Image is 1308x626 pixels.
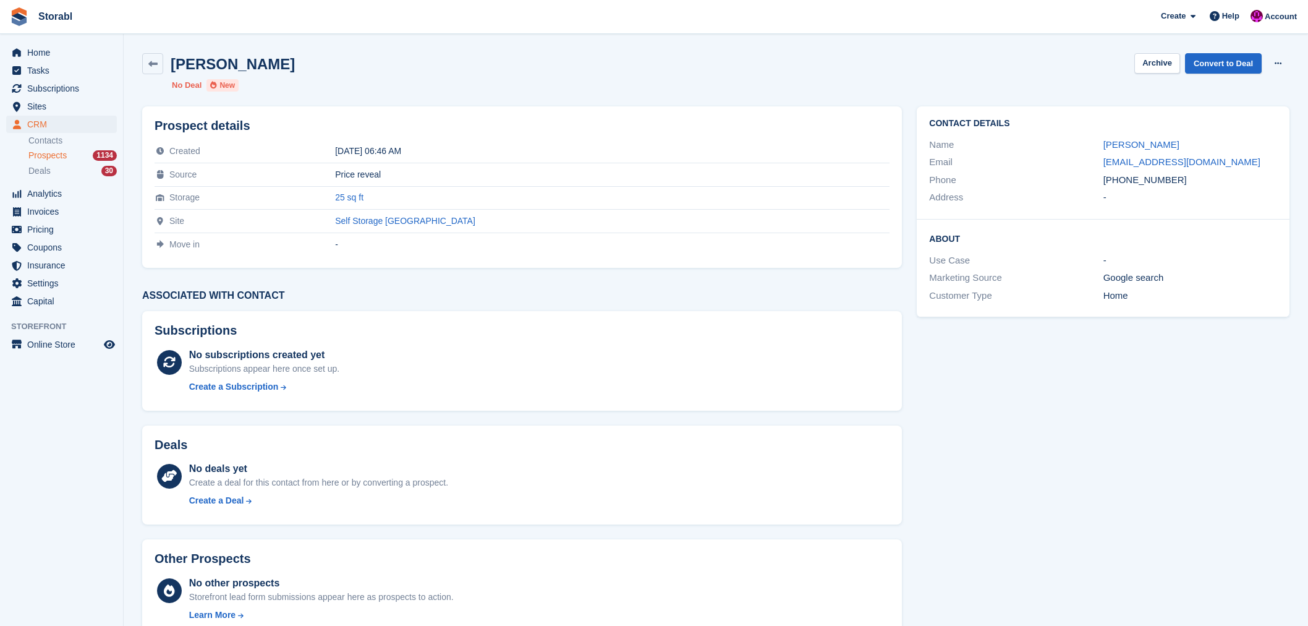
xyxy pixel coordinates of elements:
[6,336,117,353] a: menu
[6,44,117,61] a: menu
[6,185,117,202] a: menu
[27,185,101,202] span: Analytics
[335,239,890,249] div: -
[27,80,101,97] span: Subscriptions
[33,6,77,27] a: Storabl
[6,293,117,310] a: menu
[189,609,454,622] a: Learn More
[27,116,101,133] span: CRM
[1185,53,1262,74] a: Convert to Deal
[6,257,117,274] a: menu
[206,79,239,92] li: New
[6,275,117,292] a: menu
[1103,254,1277,268] div: -
[189,380,279,393] div: Create a Subscription
[6,239,117,256] a: menu
[335,216,475,226] a: Self Storage [GEOGRAPHIC_DATA]
[27,98,101,115] span: Sites
[155,119,890,133] h2: Prospect details
[169,169,197,179] span: Source
[1103,289,1277,303] div: Home
[155,552,251,566] h2: Other Prospects
[169,239,200,249] span: Move in
[101,166,117,176] div: 30
[27,221,101,238] span: Pricing
[189,380,340,393] a: Create a Subscription
[929,232,1277,244] h2: About
[189,362,340,375] div: Subscriptions appear here once set up.
[169,216,184,226] span: Site
[1265,11,1297,23] span: Account
[28,165,117,178] a: Deals 30
[142,290,902,301] h3: Associated with contact
[1251,10,1263,22] img: Helen Morton
[929,254,1103,268] div: Use Case
[189,494,448,507] a: Create a Deal
[929,119,1277,129] h2: Contact Details
[27,203,101,220] span: Invoices
[1103,191,1277,205] div: -
[93,150,117,161] div: 1134
[1222,10,1239,22] span: Help
[169,192,200,202] span: Storage
[929,155,1103,169] div: Email
[6,98,117,115] a: menu
[1103,271,1277,285] div: Google search
[189,461,448,476] div: No deals yet
[6,62,117,79] a: menu
[10,7,28,26] img: stora-icon-8386f47178a22dfd0bd8f6a31ec36ba5ce8667c1dd55bd0f319d3a0aa187defe.svg
[27,257,101,274] span: Insurance
[929,289,1103,303] div: Customer Type
[28,150,67,161] span: Prospects
[189,476,448,489] div: Create a deal for this contact from here or by converting a prospect.
[11,320,123,333] span: Storefront
[171,56,295,72] h2: [PERSON_NAME]
[27,275,101,292] span: Settings
[929,138,1103,152] div: Name
[27,239,101,256] span: Coupons
[27,44,101,61] span: Home
[6,221,117,238] a: menu
[1103,173,1277,187] div: [PHONE_NUMBER]
[929,271,1103,285] div: Marketing Source
[189,348,340,362] div: No subscriptions created yet
[335,169,890,179] div: Price reveal
[1103,139,1179,150] a: [PERSON_NAME]
[189,576,454,591] div: No other prospects
[335,146,890,156] div: [DATE] 06:46 AM
[189,591,454,604] div: Storefront lead form submissions appear here as prospects to action.
[929,191,1103,205] div: Address
[28,165,51,177] span: Deals
[27,62,101,79] span: Tasks
[1103,156,1260,167] a: [EMAIL_ADDRESS][DOMAIN_NAME]
[27,336,101,353] span: Online Store
[6,203,117,220] a: menu
[1161,10,1186,22] span: Create
[28,135,117,147] a: Contacts
[189,609,236,622] div: Learn More
[1134,53,1180,74] button: Archive
[929,173,1103,187] div: Phone
[102,337,117,352] a: Preview store
[172,79,202,92] li: No Deal
[27,293,101,310] span: Capital
[155,438,187,452] h2: Deals
[189,494,244,507] div: Create a Deal
[6,116,117,133] a: menu
[155,324,890,338] h2: Subscriptions
[169,146,200,156] span: Created
[28,149,117,162] a: Prospects 1134
[6,80,117,97] a: menu
[335,192,363,202] a: 25 sq ft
